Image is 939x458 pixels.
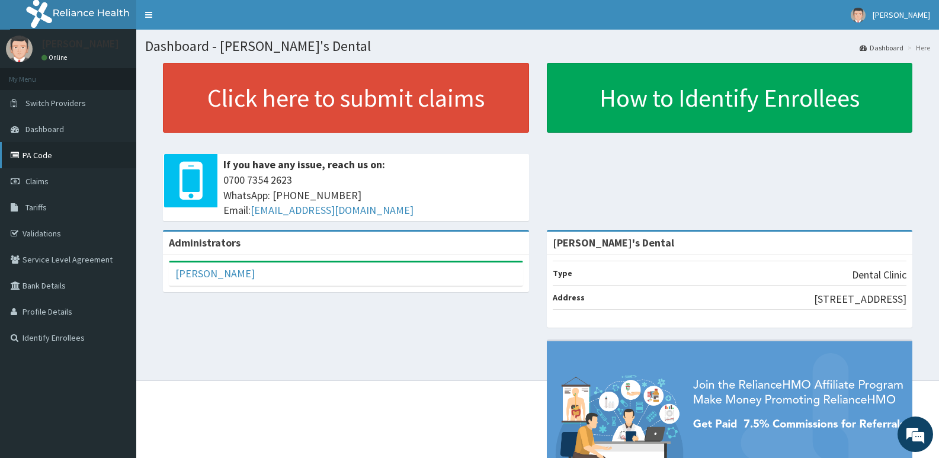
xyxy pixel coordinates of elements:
li: Here [905,43,930,53]
b: Administrators [169,236,241,249]
span: Switch Providers [25,98,86,108]
a: [PERSON_NAME] [175,267,255,280]
p: [STREET_ADDRESS] [814,292,906,307]
a: [EMAIL_ADDRESS][DOMAIN_NAME] [251,203,414,217]
span: Dashboard [25,124,64,134]
b: If you have any issue, reach us on: [223,158,385,171]
b: Address [553,292,585,303]
span: Claims [25,176,49,187]
span: 0700 7354 2623 WhatsApp: [PHONE_NUMBER] Email: [223,172,523,218]
span: Tariffs [25,202,47,213]
b: Type [553,268,572,278]
p: Dental Clinic [852,267,906,283]
strong: [PERSON_NAME]'s Dental [553,236,674,249]
p: [PERSON_NAME] [41,39,119,49]
img: User Image [6,36,33,62]
a: Online [41,53,70,62]
img: User Image [851,8,866,23]
a: How to Identify Enrollees [547,63,913,133]
a: Click here to submit claims [163,63,529,133]
span: [PERSON_NAME] [873,9,930,20]
a: Dashboard [860,43,903,53]
h1: Dashboard - [PERSON_NAME]'s Dental [145,39,930,54]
